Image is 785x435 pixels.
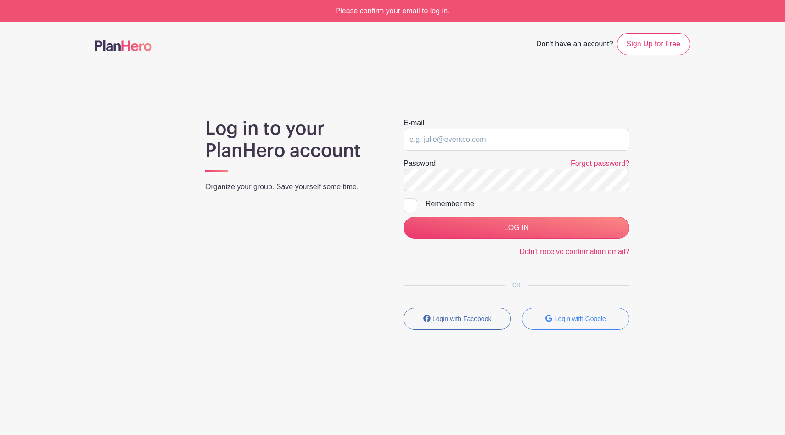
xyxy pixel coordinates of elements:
p: Organize your group. Save yourself some time. [205,181,381,192]
a: Forgot password? [571,159,629,167]
small: Login with Facebook [432,315,491,322]
span: OR [505,282,528,288]
input: e.g. julie@eventco.com [404,129,629,151]
a: Sign Up for Free [617,33,690,55]
a: Didn't receive confirmation email? [519,248,629,255]
input: LOG IN [404,217,629,239]
span: Don't have an account? [536,35,613,55]
img: logo-507f7623f17ff9eddc593b1ce0a138ce2505c220e1c5a4e2b4648c50719b7d32.svg [95,40,152,51]
label: E-mail [404,118,424,129]
label: Password [404,158,436,169]
button: Login with Facebook [404,308,511,330]
button: Login with Google [522,308,629,330]
div: Remember me [426,198,629,209]
small: Login with Google [555,315,606,322]
h1: Log in to your PlanHero account [205,118,381,162]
